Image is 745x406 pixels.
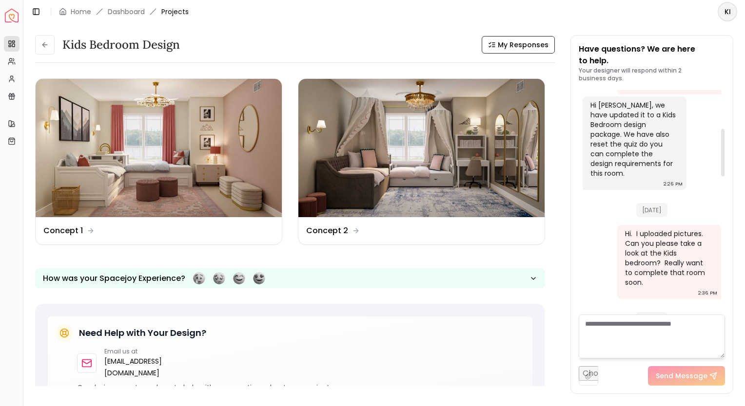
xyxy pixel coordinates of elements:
[104,348,177,355] p: Email us at
[590,100,677,178] div: Hi [PERSON_NAME], we have updated it to a Kids Bedroom design package. We have also reset the qui...
[579,67,725,82] p: Your designer will respond within 2 business days.
[498,40,549,50] span: My Responses
[298,78,545,245] a: Concept 2Concept 2
[36,79,282,217] img: Concept 1
[5,9,19,22] img: Spacejoy Logo
[35,268,545,288] button: How was your Spacejoy Experience?Feeling terribleFeeling badFeeling goodFeeling awesome
[79,326,206,340] h5: Need Help with Your Design?
[664,179,683,189] div: 2:26 PM
[636,312,667,326] span: [DATE]
[579,43,725,67] p: Have questions? We are here to help.
[35,78,282,245] a: Concept 1Concept 1
[636,203,667,217] span: [DATE]
[77,383,525,392] p: Our design experts are here to help with any questions about your project.
[306,225,348,237] dd: Concept 2
[43,273,185,284] p: How was your Spacejoy Experience?
[5,9,19,22] a: Spacejoy
[482,36,555,54] button: My Responses
[161,7,189,17] span: Projects
[104,355,177,379] a: [EMAIL_ADDRESS][DOMAIN_NAME]
[298,79,545,217] img: Concept 2
[108,7,145,17] a: Dashboard
[625,229,711,287] div: Hi. I uploaded pictures. Can you please take a look at the Kids bedroom? Really want to complete ...
[59,7,189,17] nav: breadcrumb
[718,2,737,21] button: KI
[71,7,91,17] a: Home
[719,3,736,20] span: KI
[698,288,717,298] div: 2:36 PM
[43,225,83,237] dd: Concept 1
[62,37,180,53] h3: Kids Bedroom Design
